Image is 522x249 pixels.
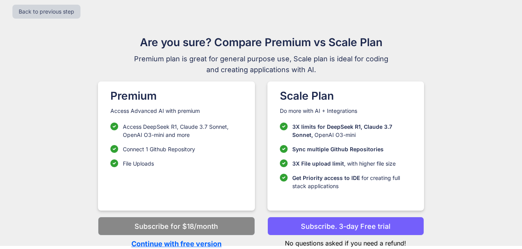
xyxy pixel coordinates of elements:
[110,88,242,104] h1: Premium
[12,5,80,19] button: Back to previous step
[131,34,392,50] h1: Are you sure? Compare Premium vs Scale Plan
[280,123,288,130] img: checklist
[267,217,424,235] button: Subscribe. 3-day Free trial
[292,123,412,139] p: OpenAI O3-mini
[123,123,242,139] p: Access DeepSeek R1, Claude 3.7 Sonnet, OpenAI O3-mini and more
[123,145,195,153] p: Connect 1 Github Repository
[292,123,392,138] span: 3X limits for DeepSeek R1, Claude 3.7 Sonnet,
[98,217,255,235] button: Subscribe for $18/month
[280,107,412,115] p: Do more with AI + Integrations
[292,145,384,153] p: Sync multiple Github Repositories
[280,88,412,104] h1: Scale Plan
[280,145,288,153] img: checklist
[301,221,391,232] p: Subscribe. 3-day Free trial
[110,159,118,167] img: checklist
[98,239,255,249] p: Continue with free version
[280,174,288,182] img: checklist
[292,159,396,168] p: , with higher file size
[110,123,118,130] img: checklist
[292,160,344,167] span: 3X File upload limit
[280,159,288,167] img: checklist
[292,174,412,190] p: for creating full stack applications
[110,145,118,153] img: checklist
[131,54,392,75] span: Premium plan is great for general purpose use, Scale plan is ideal for coding and creating applic...
[292,175,360,181] span: Get Priority access to IDE
[134,221,218,232] p: Subscribe for $18/month
[123,159,154,168] p: File Uploads
[110,107,242,115] p: Access Advanced AI with premium
[267,235,424,248] p: No questions asked if you need a refund!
